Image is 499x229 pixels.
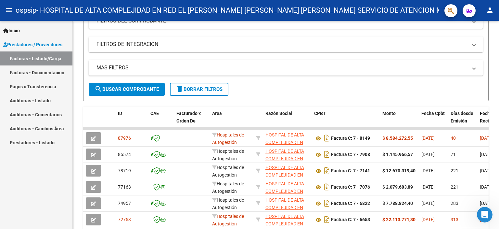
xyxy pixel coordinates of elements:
[323,198,331,208] i: Descargar documento
[421,136,435,141] span: [DATE]
[421,168,435,173] span: [DATE]
[212,132,244,145] span: Hospitales de Autogestión
[323,165,331,176] i: Descargar documento
[148,107,174,135] datatable-header-cell: CAE
[382,168,416,173] strong: $ 12.670.319,40
[480,136,493,141] span: [DATE]
[421,111,445,116] span: Fecha Cpbt
[451,217,458,222] span: 313
[115,107,148,135] datatable-header-cell: ID
[176,85,184,93] mat-icon: delete
[480,111,498,123] span: Fecha Recibido
[421,201,435,206] span: [DATE]
[89,60,483,76] mat-expansion-panel-header: MAS FILTROS
[382,201,413,206] strong: $ 7.788.824,40
[95,86,159,92] span: Buscar Comprobante
[382,111,396,116] span: Monto
[265,111,292,116] span: Razón Social
[5,6,13,14] mat-icon: menu
[451,111,473,123] span: Días desde Emisión
[382,152,413,157] strong: $ 1.145.966,57
[212,181,244,194] span: Hospitales de Autogestión
[89,83,165,96] button: Buscar Comprobante
[212,165,244,178] span: Hospitales de Autogestión
[323,214,331,225] i: Descargar documento
[382,136,413,141] strong: $ 8.584.272,55
[331,185,370,190] strong: Factura C: 7 - 7076
[118,152,131,157] span: 85574
[3,41,62,48] span: Prestadores / Proveedores
[265,164,309,178] div: 30710847351
[451,184,458,190] span: 221
[448,107,477,135] datatable-header-cell: Días desde Emisión
[480,168,493,173] span: [DATE]
[150,111,159,116] span: CAE
[486,6,494,14] mat-icon: person
[382,217,416,222] strong: $ 22.113.771,30
[331,201,370,206] strong: Factura C: 7 - 6822
[382,184,413,190] strong: $ 2.079.683,89
[451,201,458,206] span: 283
[16,3,36,18] span: ospsip
[3,27,20,34] span: Inicio
[89,36,483,52] mat-expansion-panel-header: FILTROS DE INTEGRACION
[96,41,467,48] mat-panel-title: FILTROS DE INTEGRACION
[263,107,312,135] datatable-header-cell: Razón Social
[421,217,435,222] span: [DATE]
[421,152,435,157] span: [DATE]
[265,213,309,226] div: 30710847351
[331,136,370,141] strong: Factura C: 7 - 8149
[95,85,102,93] mat-icon: search
[312,107,380,135] datatable-header-cell: CPBT
[477,207,493,222] iframe: Intercom live chat
[331,168,370,174] strong: Factura C: 7 - 7141
[265,132,307,189] span: HOSPITAL DE ALTA COMPLEJIDAD EN RED EL [PERSON_NAME] [PERSON_NAME] [PERSON_NAME] SERVICIO DE ATEN...
[323,182,331,192] i: Descargar documento
[451,168,458,173] span: 221
[265,148,309,161] div: 30710847351
[265,180,309,194] div: 30710847351
[36,3,466,18] span: - HOSPITAL DE ALTA COMPLEJIDAD EN RED EL [PERSON_NAME] [PERSON_NAME] [PERSON_NAME] SERVICIO DE AT...
[118,136,131,141] span: 87976
[118,201,131,206] span: 74957
[118,168,131,173] span: 78719
[331,152,370,157] strong: Factura C: 7 - 7908
[212,111,222,116] span: Area
[212,214,244,226] span: Hospitales de Autogestión
[480,201,493,206] span: [DATE]
[451,152,456,157] span: 71
[380,107,419,135] datatable-header-cell: Monto
[480,184,493,190] span: [DATE]
[265,149,307,206] span: HOSPITAL DE ALTA COMPLEJIDAD EN RED EL [PERSON_NAME] [PERSON_NAME] [PERSON_NAME] SERVICIO DE ATEN...
[323,149,331,160] i: Descargar documento
[170,83,228,96] button: Borrar Filtros
[210,107,253,135] datatable-header-cell: Area
[265,131,309,145] div: 30710847351
[176,86,223,92] span: Borrar Filtros
[118,217,131,222] span: 72753
[331,217,370,222] strong: Factura C: 7 - 6653
[421,184,435,190] span: [DATE]
[323,133,331,143] i: Descargar documento
[176,111,201,123] span: Facturado x Orden De
[265,196,309,210] div: 30710847351
[265,165,307,222] span: HOSPITAL DE ALTA COMPLEJIDAD EN RED EL [PERSON_NAME] [PERSON_NAME] [PERSON_NAME] SERVICIO DE ATEN...
[314,111,326,116] span: CPBT
[212,149,244,161] span: Hospitales de Autogestión
[96,64,467,71] mat-panel-title: MAS FILTROS
[480,152,493,157] span: [DATE]
[118,111,122,116] span: ID
[212,197,244,210] span: Hospitales de Autogestión
[174,107,210,135] datatable-header-cell: Facturado x Orden De
[118,184,131,190] span: 77163
[419,107,448,135] datatable-header-cell: Fecha Cpbt
[451,136,456,141] span: 40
